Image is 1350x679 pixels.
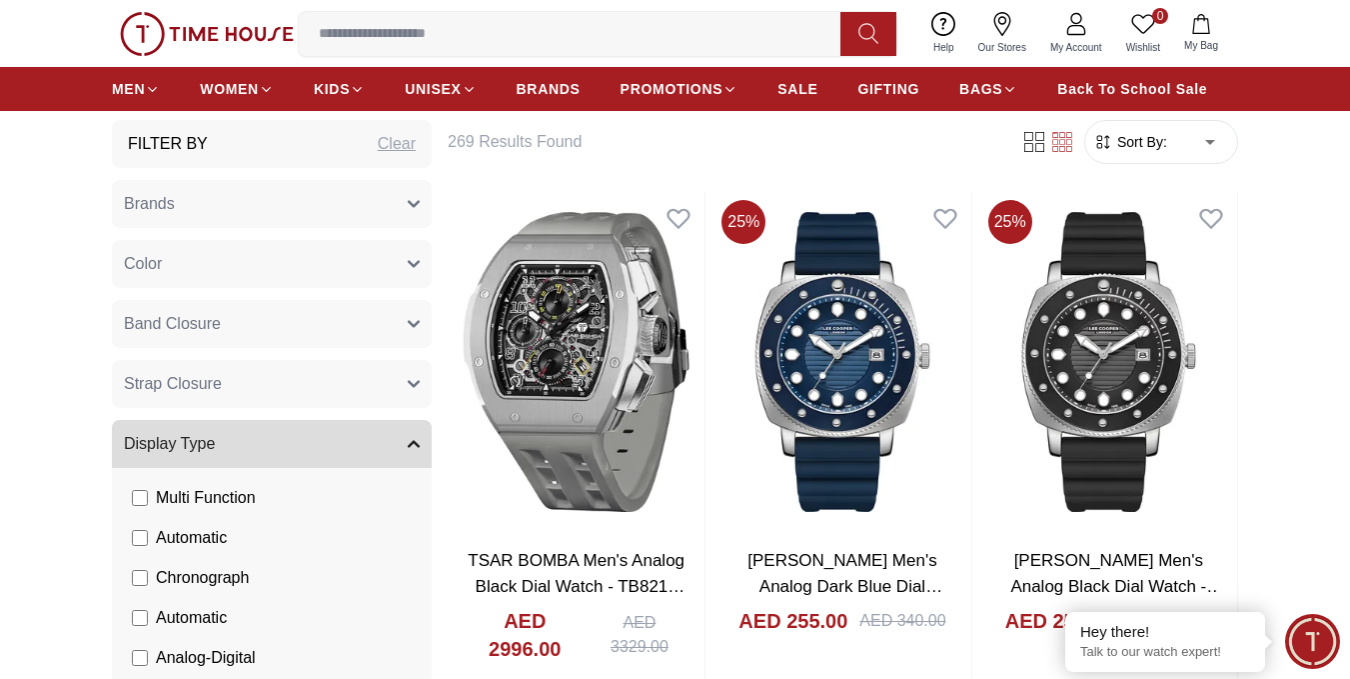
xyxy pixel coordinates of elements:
a: Help [921,8,966,59]
a: WOMEN [200,71,274,107]
span: Band Closure [124,312,221,336]
span: Brands [124,192,175,216]
span: Help [925,40,962,55]
span: Analog-Digital [156,646,256,670]
span: Chronograph [156,566,249,590]
input: Automatic [132,610,148,626]
h4: AED 2996.00 [468,607,583,663]
div: AED 340.00 [859,609,945,633]
div: Chat Widget [1285,614,1340,669]
span: Our Stores [970,40,1034,55]
a: SALE [777,71,817,107]
span: My Account [1042,40,1110,55]
button: Color [112,240,432,288]
img: Lee Cooper Men's Analog Dark Blue Dial Watch - LC08193.399 [713,192,970,532]
span: UNISEX [405,79,461,99]
div: Clear [378,132,416,156]
input: Analog-Digital [132,650,148,666]
a: UNISEX [405,71,476,107]
span: WOMEN [200,79,259,99]
a: GIFTING [857,71,919,107]
img: ... [120,12,294,56]
a: Back To School Sale [1057,71,1207,107]
button: Display Type [112,420,432,468]
a: KIDS [314,71,365,107]
span: Strap Closure [124,372,222,396]
span: SALE [777,79,817,99]
a: PROMOTIONS [621,71,738,107]
p: Talk to our watch expert! [1080,644,1250,661]
a: MEN [112,71,160,107]
span: BRANDS [517,79,581,99]
span: Back To School Sale [1057,79,1207,99]
div: Hey there! [1080,622,1250,642]
h4: AED 255.00 [738,607,847,635]
div: AED 340.00 [1126,609,1212,633]
button: Sort By: [1093,132,1167,152]
span: Automatic [156,526,227,550]
span: KIDS [314,79,350,99]
span: MEN [112,79,145,99]
span: 0 [1152,8,1168,24]
div: AED 3329.00 [595,611,685,659]
span: PROMOTIONS [621,79,723,99]
a: Our Stores [966,8,1038,59]
input: Chronograph [132,570,148,586]
a: TSAR BOMBA Men's Analog Black Dial Watch - TB8214 C-Grey [468,551,684,621]
h6: 269 Results Found [448,130,996,154]
button: Brands [112,180,432,228]
span: Wishlist [1118,40,1168,55]
span: 25 % [988,200,1032,244]
span: BAGS [959,79,1002,99]
a: BAGS [959,71,1017,107]
img: Lee Cooper Men's Analog Black Dial Watch - LC08193.351 [980,192,1237,532]
input: Multi Function [132,490,148,506]
span: My Bag [1176,38,1226,53]
h4: AED 255.00 [1005,607,1114,635]
a: [PERSON_NAME] Men's Analog Black Dial Watch - LC08193.351 [1010,551,1223,621]
span: GIFTING [857,79,919,99]
button: My Bag [1172,10,1230,57]
img: TSAR BOMBA Men's Analog Black Dial Watch - TB8214 C-Grey [448,192,704,532]
span: Sort By: [1113,132,1167,152]
input: Automatic [132,530,148,546]
a: 0Wishlist [1114,8,1172,59]
h3: Filter By [128,132,208,156]
button: Band Closure [112,300,432,348]
button: Strap Closure [112,360,432,408]
span: Display Type [124,432,215,456]
span: 25 % [721,200,765,244]
a: [PERSON_NAME] Men's Analog Dark Blue Dial Watch - LC08193.399 [747,551,942,621]
a: BRANDS [517,71,581,107]
span: Multi Function [156,486,256,510]
span: Color [124,252,162,276]
span: Automatic [156,606,227,630]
